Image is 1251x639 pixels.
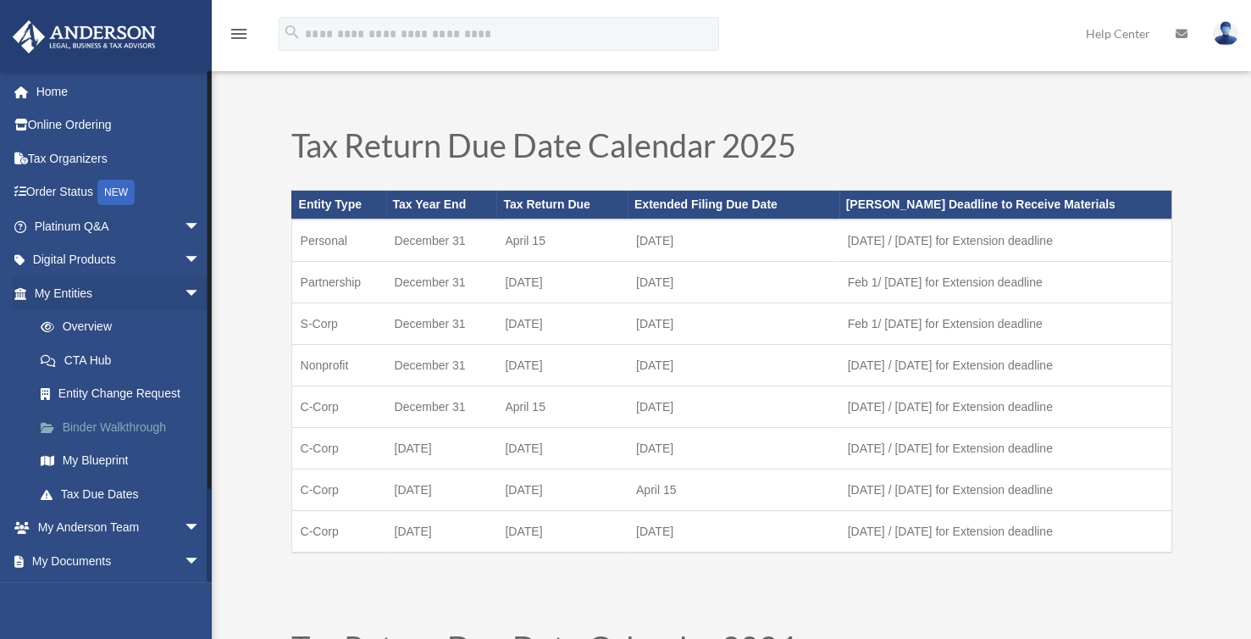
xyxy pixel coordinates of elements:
[229,30,249,44] a: menu
[24,377,226,411] a: Entity Change Request
[628,469,839,510] td: April 15
[184,544,218,579] span: arrow_drop_down
[1213,21,1238,46] img: User Pic
[184,578,218,613] span: arrow_drop_down
[386,469,497,510] td: [DATE]
[628,510,839,553] td: [DATE]
[628,386,839,427] td: [DATE]
[628,191,839,219] th: Extended Filing Due Date
[839,191,1171,219] th: [PERSON_NAME] Deadline to Receive Materials
[283,23,302,42] i: search
[628,303,839,344] td: [DATE]
[12,108,226,142] a: Online Ordering
[386,261,497,303] td: December 31
[628,344,839,386] td: [DATE]
[12,175,226,210] a: Order StatusNEW
[386,386,497,427] td: December 31
[291,427,386,469] td: C-Corp
[386,344,497,386] td: December 31
[839,386,1171,427] td: [DATE] / [DATE] for Extension deadline
[12,276,226,310] a: My Entitiesarrow_drop_down
[386,303,497,344] td: December 31
[496,510,628,553] td: [DATE]
[839,219,1171,262] td: [DATE] / [DATE] for Extension deadline
[12,578,226,612] a: Online Learningarrow_drop_down
[386,427,497,469] td: [DATE]
[839,427,1171,469] td: [DATE] / [DATE] for Extension deadline
[184,243,218,278] span: arrow_drop_down
[12,544,226,578] a: My Documentsarrow_drop_down
[839,261,1171,303] td: Feb 1/ [DATE] for Extension deadline
[12,142,226,175] a: Tax Organizers
[291,219,386,262] td: Personal
[229,24,249,44] i: menu
[628,427,839,469] td: [DATE]
[24,310,226,344] a: Overview
[184,276,218,311] span: arrow_drop_down
[184,511,218,546] span: arrow_drop_down
[628,261,839,303] td: [DATE]
[12,243,226,277] a: Digital Productsarrow_drop_down
[496,469,628,510] td: [DATE]
[839,469,1171,510] td: [DATE] / [DATE] for Extension deadline
[24,410,226,444] a: Binder Walkthrough
[628,219,839,262] td: [DATE]
[386,191,497,219] th: Tax Year End
[184,209,218,244] span: arrow_drop_down
[839,344,1171,386] td: [DATE] / [DATE] for Extension deadline
[24,444,226,478] a: My Blueprint
[24,477,218,511] a: Tax Due Dates
[12,75,226,108] a: Home
[291,344,386,386] td: Nonprofit
[291,129,1172,169] h1: Tax Return Due Date Calendar 2025
[496,219,628,262] td: April 15
[496,386,628,427] td: April 15
[24,343,226,377] a: CTA Hub
[291,191,386,219] th: Entity Type
[496,303,628,344] td: [DATE]
[496,344,628,386] td: [DATE]
[839,303,1171,344] td: Feb 1/ [DATE] for Extension deadline
[386,510,497,553] td: [DATE]
[291,469,386,510] td: C-Corp
[291,261,386,303] td: Partnership
[8,20,161,53] img: Anderson Advisors Platinum Portal
[12,511,226,545] a: My Anderson Teamarrow_drop_down
[839,510,1171,553] td: [DATE] / [DATE] for Extension deadline
[97,180,135,205] div: NEW
[291,303,386,344] td: S-Corp
[386,219,497,262] td: December 31
[291,386,386,427] td: C-Corp
[496,261,628,303] td: [DATE]
[291,510,386,553] td: C-Corp
[496,427,628,469] td: [DATE]
[12,209,226,243] a: Platinum Q&Aarrow_drop_down
[496,191,628,219] th: Tax Return Due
